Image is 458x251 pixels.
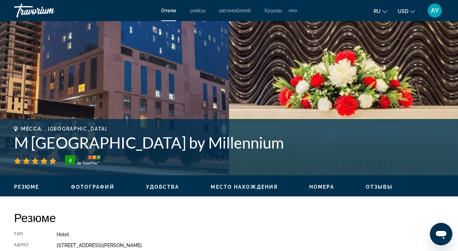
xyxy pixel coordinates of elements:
[374,6,387,16] button: Change language
[190,8,205,13] a: рейсы
[289,5,297,16] button: Extra navigation items
[430,223,452,245] iframe: Кнопка запуска окна обмена сообщениями
[161,8,176,13] a: Отели
[211,184,278,190] button: Место нахождения
[57,243,444,248] div: [STREET_ADDRESS][PERSON_NAME]
[366,184,393,190] button: Отзывы
[374,8,381,14] span: ru
[14,133,444,152] h1: M [GEOGRAPHIC_DATA] by Millennium
[398,6,415,16] button: Change currency
[426,3,444,18] button: User Menu
[309,184,334,190] button: Номера
[14,243,39,248] div: адрес
[14,1,84,20] a: Travorium
[71,184,114,190] button: Фотографий
[14,211,444,225] h2: Резюме
[265,8,282,13] a: Круизы
[431,7,439,14] span: AY
[219,8,250,13] a: автомобилей
[14,232,39,237] div: Тип
[14,184,39,190] button: Резюме
[21,126,107,132] span: Mecca, , [GEOGRAPHIC_DATA]
[398,8,408,14] span: USD
[63,156,77,164] div: 4
[146,184,179,190] button: Удобства
[65,155,100,167] img: TrustYou guest rating badge
[57,232,444,237] div: Hotel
